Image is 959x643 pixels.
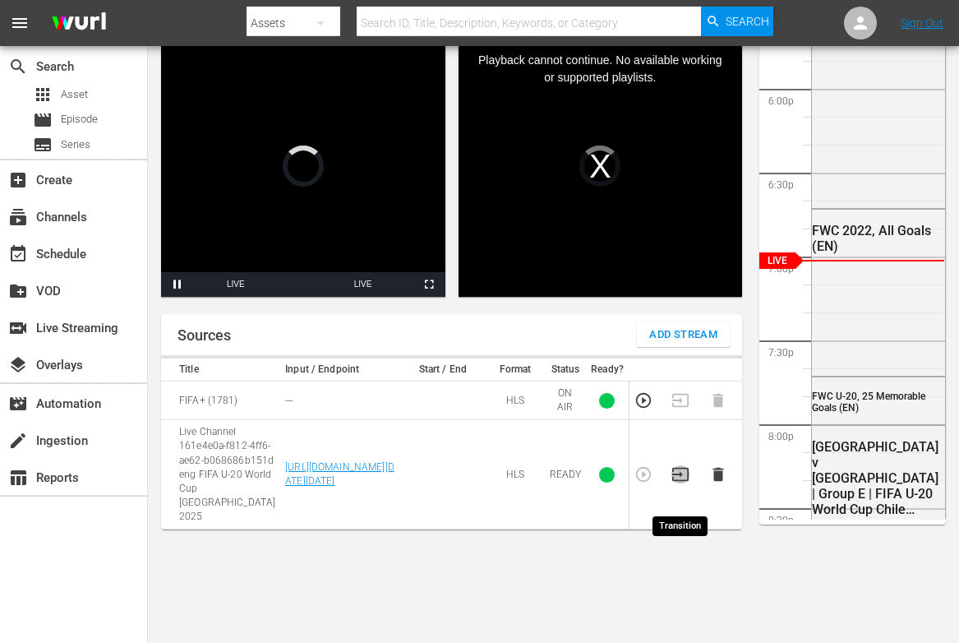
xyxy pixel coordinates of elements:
span: FWC U-20, 25 Memorable Goals (EN) [812,391,925,414]
span: Automation [8,394,28,414]
span: VOD [8,281,28,301]
a: [URL][DOMAIN_NAME][DATE][DATE] [285,461,394,487]
button: Delete [709,465,727,483]
span: Channels [8,207,28,227]
td: ON AIR [545,382,587,420]
span: Episode [33,110,53,130]
span: menu [10,13,30,33]
th: Status [545,359,587,382]
span: apps [33,85,53,104]
span: Episode [61,111,98,127]
span: Search [8,57,28,76]
span: Asset [61,86,88,103]
div: LIVE [227,272,245,297]
td: Live Channel 161e4e0a-f812-4ff6-ae62-b068686b151d eng FIFA U-20 World Cup [GEOGRAPHIC_DATA] 2025 [161,420,280,530]
h1: Sources [178,327,231,344]
button: Preview Stream [634,391,652,409]
img: ans4CAIJ8jUAAAAAAAAAAAAAAAAAAAAAAAAgQb4GAAAAAAAAAAAAAAAAAAAAAAAAJMjXAAAAAAAAAAAAAAAAAAAAAAAAgAT5G... [39,4,118,43]
button: Seek to live, currently behind live [347,272,380,297]
div: Video Player [459,35,743,297]
th: Input / Endpoint [280,359,399,382]
span: Live Streaming [8,318,28,338]
button: Pause [161,272,194,297]
div: Video Player [161,35,445,297]
td: FIFA+ (1781) [161,382,280,420]
td: --- [280,382,399,420]
th: Format [486,359,545,382]
span: Add Stream [649,326,717,345]
td: READY [545,420,587,530]
div: Modal Window [459,35,743,297]
div: [GEOGRAPHIC_DATA] v [GEOGRAPHIC_DATA] | Group E | FIFA U-20 World Cup Chile 2025™ (EN) [812,439,941,517]
button: Fullscreen [413,272,445,297]
th: Title [161,359,280,382]
button: Add Stream [637,322,730,347]
button: Picture-in-Picture [380,272,413,297]
th: Ready? [586,359,629,382]
div: Playback cannot continue. No available working or supported playlists. [459,35,743,297]
td: HLS [486,420,545,530]
span: add_box [8,170,28,190]
a: Sign Out [901,16,943,30]
button: Search [701,7,773,36]
span: Reports [8,468,28,488]
span: Search [726,7,769,36]
span: Ingestion [8,431,28,451]
span: LIVE [354,280,372,289]
th: Start / End [399,359,486,382]
span: Series [61,136,90,153]
span: Series [33,135,53,155]
td: HLS [486,382,545,420]
div: FWC 2022, All Goals (EN) [812,223,941,254]
span: Schedule [8,244,28,264]
span: Overlays [8,355,28,375]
